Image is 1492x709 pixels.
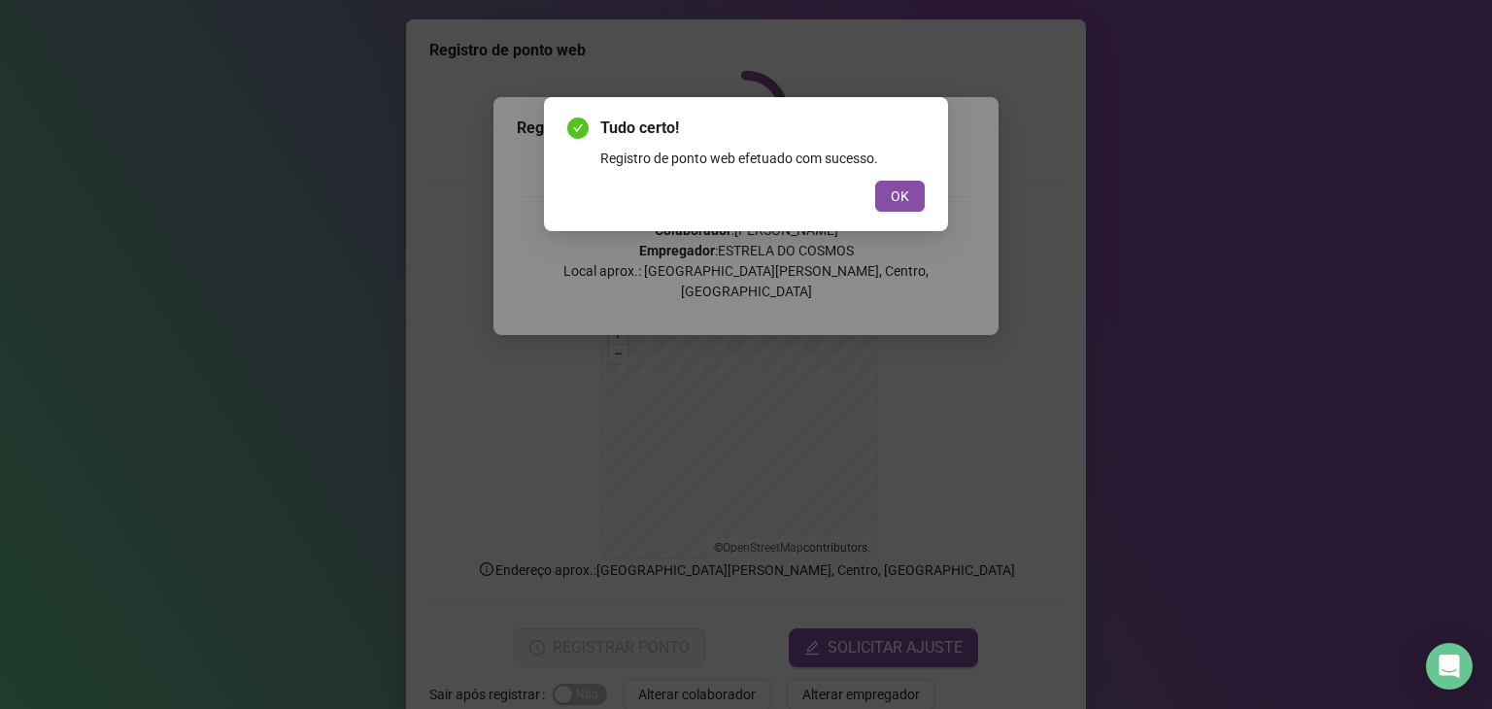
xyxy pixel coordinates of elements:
[1426,643,1473,690] div: Open Intercom Messenger
[567,118,589,139] span: check-circle
[600,148,925,169] div: Registro de ponto web efetuado com sucesso.
[875,181,925,212] button: OK
[600,117,925,140] span: Tudo certo!
[891,186,909,207] span: OK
